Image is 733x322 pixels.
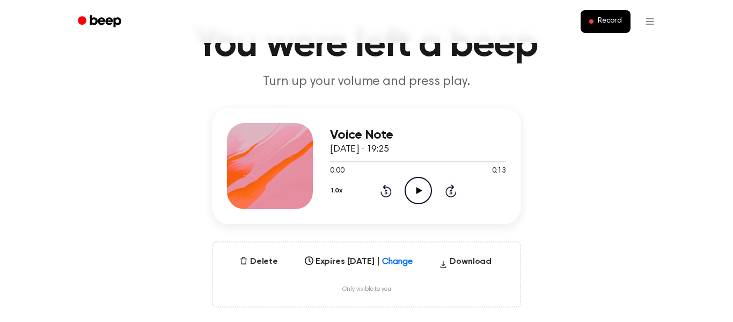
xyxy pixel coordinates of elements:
[160,73,573,91] p: Turn up your volume and press play.
[598,17,622,26] span: Record
[330,166,344,177] span: 0:00
[581,10,631,33] button: Record
[492,166,506,177] span: 0:13
[330,145,389,154] span: [DATE] · 19:25
[435,255,496,273] button: Download
[235,255,282,268] button: Delete
[637,9,663,34] button: Open menu
[330,182,346,200] button: 1.0x
[70,11,131,32] a: Beep
[342,285,391,294] span: Only visible to you
[330,128,506,142] h3: Voice Note
[92,26,641,65] h1: You were left a beep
